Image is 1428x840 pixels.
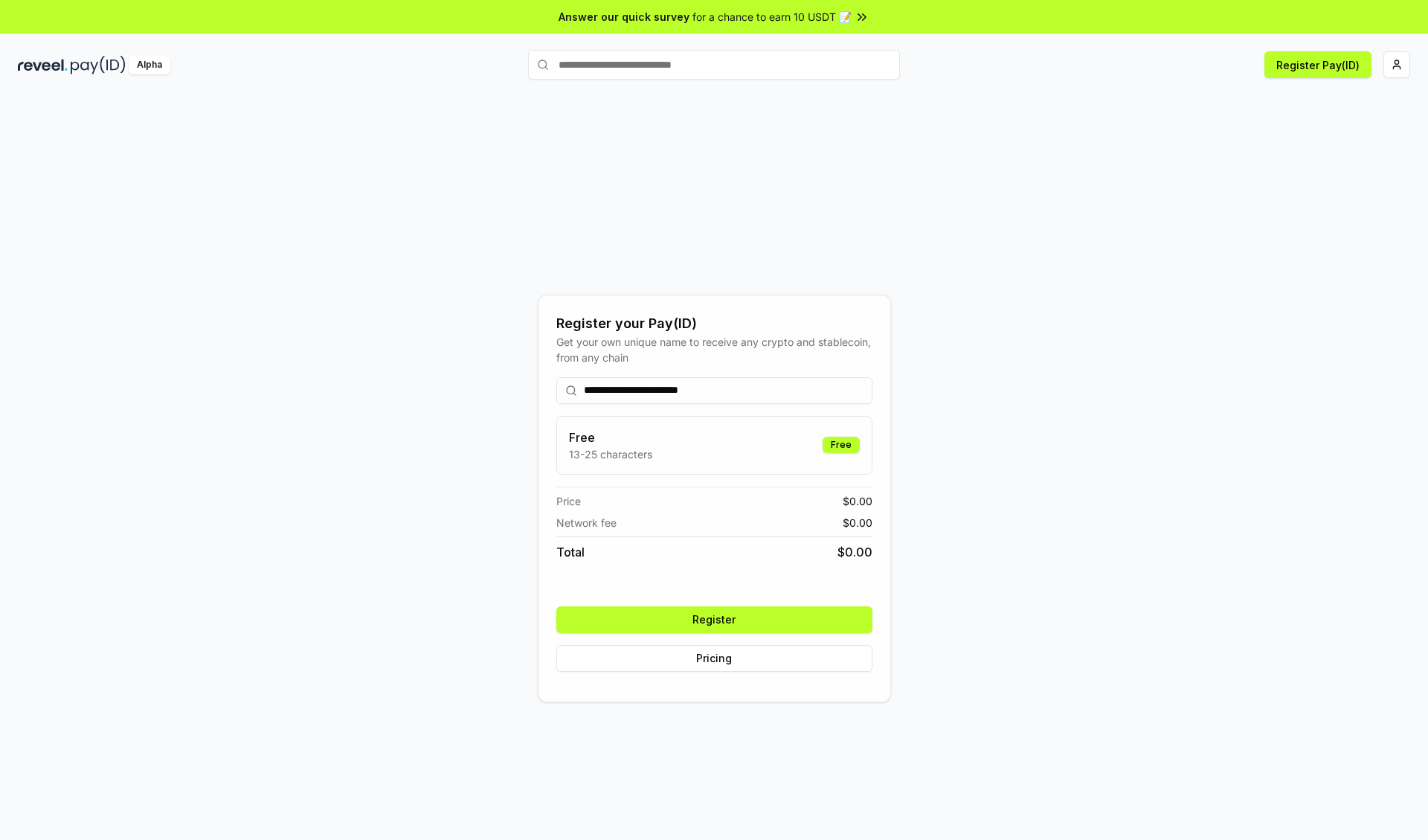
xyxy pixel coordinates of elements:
[556,334,872,365] div: Get your own unique name to receive any crypto and stablecoin, from any chain
[556,515,617,530] span: Network fee
[556,313,872,334] div: Register your Pay(ID)
[837,543,872,561] span: $ 0.00
[843,515,872,530] span: $ 0.00
[556,606,872,633] button: Register
[71,56,126,74] img: pay_id
[823,437,860,453] div: Free
[559,9,689,25] span: Answer our quick survey
[18,56,68,74] img: reveel_dark
[569,429,652,446] h3: Free
[129,56,170,74] div: Alpha
[556,543,585,561] span: Total
[569,446,652,462] p: 13-25 characters
[692,9,852,25] span: for a chance to earn 10 USDT 📝
[843,493,872,509] span: $ 0.00
[556,645,872,672] button: Pricing
[1264,51,1371,78] button: Register Pay(ID)
[556,493,581,509] span: Price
